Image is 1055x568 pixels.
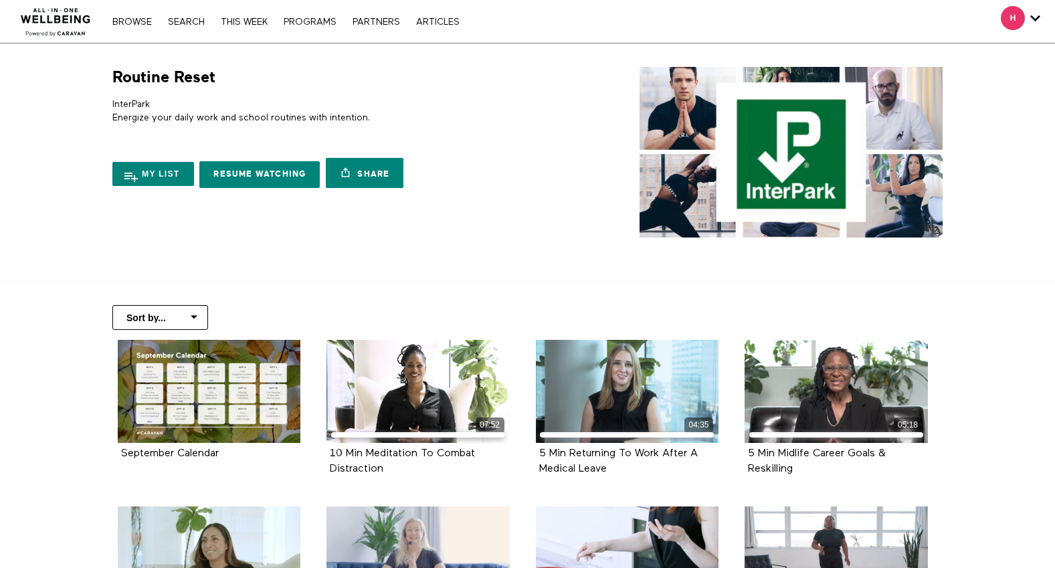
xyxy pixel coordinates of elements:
[106,17,159,27] a: Browse
[330,448,475,474] a: 10 Min Meditation To Combat Distraction
[539,448,698,474] strong: 5 Min Returning To Work After A Medical Leave
[112,67,215,88] h1: Routine Reset
[539,448,698,474] a: 5 Min Returning To Work After A Medical Leave
[536,340,719,443] a: 5 Min Returning To Work After A Medical Leave 04:35
[121,448,219,458] a: September Calendar
[346,17,407,27] a: PARTNERS
[106,15,466,28] nav: Primary
[199,161,320,188] a: Resume Watching
[326,158,403,188] a: Share
[214,17,274,27] a: THIS WEEK
[684,417,713,433] div: 04:35
[326,340,510,443] a: 10 Min Meditation To Combat Distraction 07:52
[894,417,923,433] div: 05:18
[745,340,928,443] a: 5 Min Midlife Career Goals & Reskilling 05:18
[118,340,301,443] a: September Calendar
[121,448,219,459] strong: September Calendar
[330,448,475,474] strong: 10 Min Meditation To Combat Distraction
[640,67,943,238] img: Routine Reset
[277,17,343,27] a: PROGRAMS
[748,448,886,474] strong: 5 Min Midlife Career Goals & Reskilling
[748,448,886,474] a: 5 Min Midlife Career Goals & Reskilling
[409,17,466,27] a: ARTICLES
[112,98,522,125] p: InterPark Energize your daily work and school routines with intention.
[476,417,504,433] div: 07:52
[161,17,211,27] a: Search
[112,162,194,186] button: My list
